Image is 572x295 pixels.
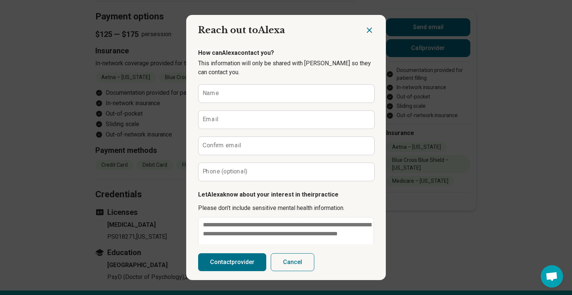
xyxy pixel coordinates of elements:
label: Name [203,90,219,96]
button: Contactprovider [198,253,266,271]
p: Please don’t include sensitive mental health information. [198,204,374,213]
button: Cancel [271,253,314,271]
p: How can Alexa contact you? [198,48,374,57]
label: Confirm email [203,142,241,148]
label: Email [203,116,218,122]
p: This information will only be shared with [PERSON_NAME] so they can contact you. [198,59,374,77]
span: Reach out to Alexa [198,25,285,35]
p: Let Alexa know about your interest in their practice [198,190,374,199]
label: Phone (optional) [203,169,248,175]
button: Close dialog [365,26,374,35]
